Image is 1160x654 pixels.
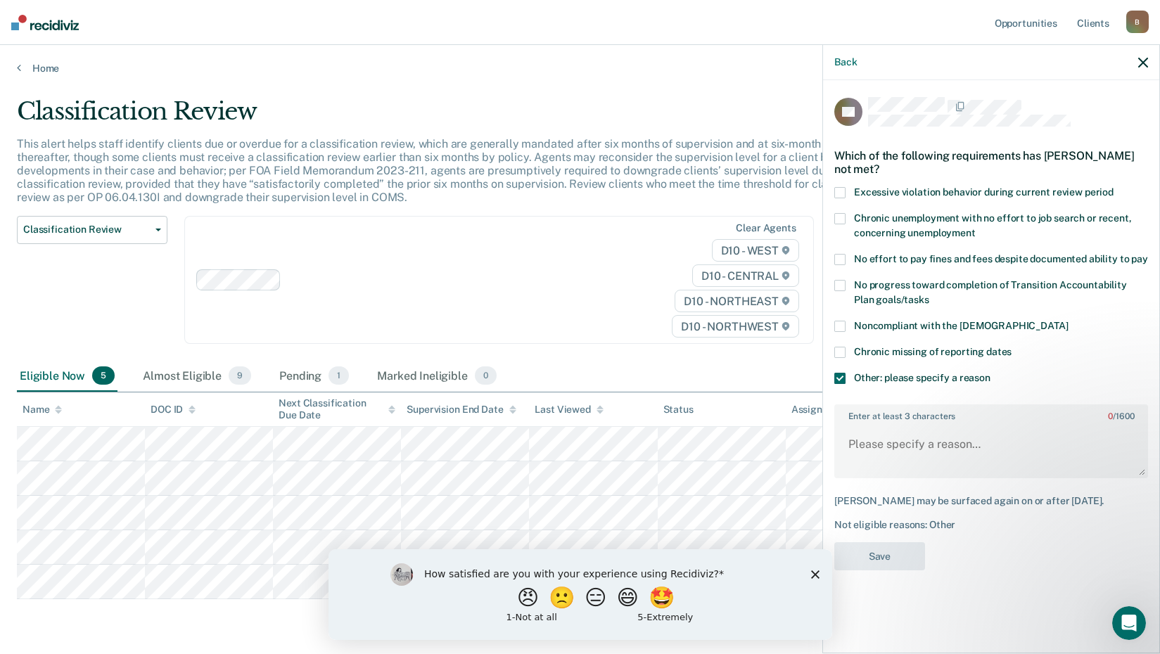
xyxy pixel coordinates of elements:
p: This alert helps staff identify clients due or overdue for a classification review, which are gen... [17,137,879,205]
span: No progress toward completion of Transition Accountability Plan goals/tasks [854,279,1127,305]
img: Recidiviz [11,15,79,30]
span: D10 - CENTRAL [692,264,799,287]
iframe: Intercom live chat [1112,606,1146,640]
div: Name [23,404,62,416]
div: Classification Review [17,97,887,137]
span: Classification Review [23,224,150,236]
div: Supervision End Date [407,404,516,416]
span: 5 [92,366,115,385]
span: 1 [329,366,349,385]
div: B [1126,11,1149,33]
div: [PERSON_NAME] may be surfaced again on or after [DATE]. [834,495,1148,507]
span: No effort to pay fines and fees despite documented ability to pay [854,253,1148,264]
div: Status [663,404,694,416]
button: Save [834,542,925,571]
button: Back [834,56,857,68]
span: Noncompliant with the [DEMOGRAPHIC_DATA] [854,320,1068,331]
div: Marked Ineligible [374,361,499,392]
span: D10 - WEST [712,239,799,262]
span: Excessive violation behavior during current review period [854,186,1114,198]
div: Assigned to [791,404,858,416]
span: D10 - NORTHWEST [672,315,798,338]
div: Clear agents [736,222,796,234]
a: Home [17,62,1143,75]
div: Which of the following requirements has [PERSON_NAME] not met? [834,138,1148,187]
iframe: Survey by Kim from Recidiviz [329,549,832,640]
span: D10 - NORTHEAST [675,290,798,312]
label: Enter at least 3 characters [836,406,1147,421]
span: Other: please specify a reason [854,372,990,383]
div: Almost Eligible [140,361,254,392]
span: 0 [1108,411,1113,421]
div: Pending [276,361,352,392]
div: Not eligible reasons: Other [834,519,1148,531]
div: DOC ID [151,404,196,416]
div: Eligible Now [17,361,117,392]
span: 9 [229,366,251,385]
span: 0 [475,366,497,385]
span: Chronic unemployment with no effort to job search or recent, concerning unemployment [854,212,1132,238]
div: Next Classification Due Date [279,397,395,421]
span: Chronic missing of reporting dates [854,346,1012,357]
div: Last Viewed [535,404,603,416]
span: / 1600 [1108,411,1134,421]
